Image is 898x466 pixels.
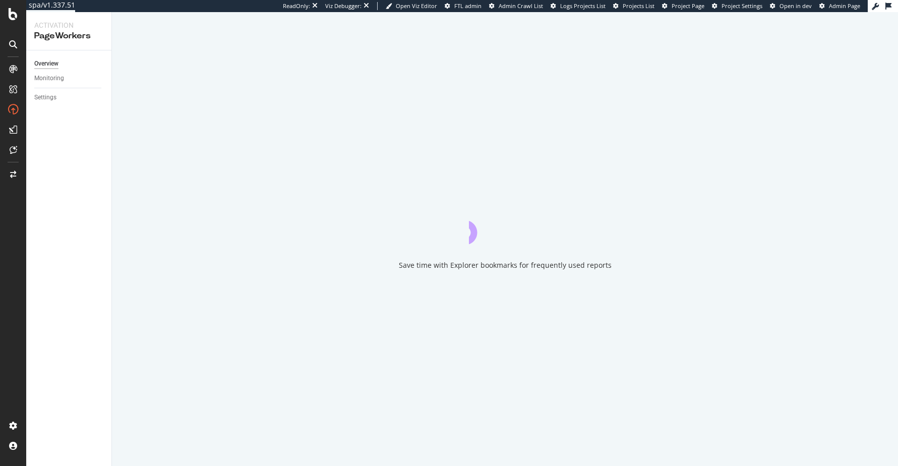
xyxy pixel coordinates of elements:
div: PageWorkers [34,30,103,42]
a: FTL admin [445,2,482,10]
a: Project Settings [712,2,762,10]
span: Project Page [672,2,704,10]
span: Logs Projects List [560,2,606,10]
span: Open in dev [780,2,812,10]
a: Settings [34,92,104,103]
a: Project Page [662,2,704,10]
div: ReadOnly: [283,2,310,10]
span: Admin Page [829,2,860,10]
a: Open in dev [770,2,812,10]
div: Monitoring [34,73,64,84]
div: Settings [34,92,56,103]
div: Overview [34,59,58,69]
span: Project Settings [722,2,762,10]
a: Logs Projects List [551,2,606,10]
span: Projects List [623,2,654,10]
div: Save time with Explorer bookmarks for frequently used reports [399,260,612,270]
a: Admin Page [819,2,860,10]
div: Activation [34,20,103,30]
span: Admin Crawl List [499,2,543,10]
a: Monitoring [34,73,104,84]
span: Open Viz Editor [396,2,437,10]
span: FTL admin [454,2,482,10]
a: Admin Crawl List [489,2,543,10]
a: Overview [34,59,104,69]
div: animation [469,208,542,244]
a: Open Viz Editor [386,2,437,10]
a: Projects List [613,2,654,10]
div: Viz Debugger: [325,2,362,10]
